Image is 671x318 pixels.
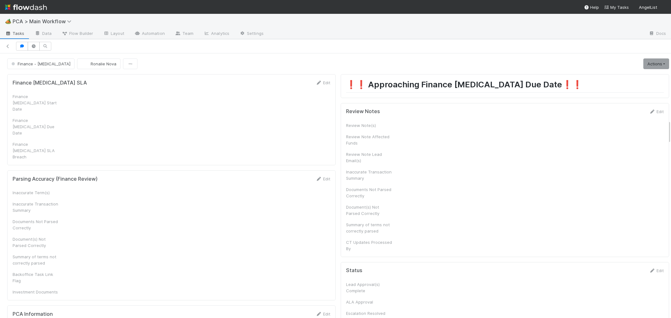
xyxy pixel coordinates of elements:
div: Documents Not Parsed Correctly [346,186,393,199]
div: Review Note(s) [346,122,393,129]
a: Docs [644,29,671,39]
div: Document(s) Not Parsed Correctly [346,204,393,217]
h1: ❗️❗️ Approaching Finance [MEDICAL_DATA] Due Date❗️❗️ [346,79,664,92]
h5: Parsing Accuracy (Finance Review) [13,176,98,182]
a: Settings [234,29,269,39]
div: Finance [MEDICAL_DATA] Due Date [13,117,60,136]
h5: PCA Information [13,311,53,317]
img: avatar_0d9988fd-9a15-4cc7-ad96-88feab9e0fa9.png [82,61,89,67]
a: Edit [316,80,330,85]
span: Ronalie Nova [91,61,116,66]
div: Documents Not Parsed Correctly [13,218,60,231]
a: Edit [316,176,330,181]
span: Flow Builder [62,30,93,36]
span: PCA > Main Workflow [13,18,75,25]
a: Actions [643,58,669,69]
a: Edit [649,268,664,273]
div: Inaccurate Transaction Summary [13,201,60,213]
button: Ronalie Nova [77,58,120,69]
span: My Tasks [604,5,629,10]
img: logo-inverted-e16ddd16eac7371096b0.svg [5,2,47,13]
span: 🏕️ [5,19,11,24]
a: Automation [129,29,170,39]
div: Finance [MEDICAL_DATA] Start Date [13,93,60,112]
a: Flow Builder [57,29,98,39]
a: Team [170,29,199,39]
a: Analytics [199,29,234,39]
span: Tasks [5,30,25,36]
a: Layout [98,29,129,39]
div: Review Note Lead Email(s) [346,151,393,164]
a: Edit [316,311,330,316]
a: Data [30,29,57,39]
div: Lead Approval(s) Complete [346,281,393,294]
img: avatar_0d9988fd-9a15-4cc7-ad96-88feab9e0fa9.png [660,4,666,11]
div: Review Note Affected Funds [346,134,393,146]
h5: Status [346,267,362,274]
div: ALA Approval [346,299,393,305]
a: Edit [649,109,664,114]
div: Document(s) Not Parsed Correctly [13,236,60,249]
div: Inaccurate Term(s) [13,189,60,196]
button: Finance - [MEDICAL_DATA] [7,58,75,69]
div: Backoffice Task Link Flag [13,271,60,284]
h5: Review Notes [346,108,380,115]
div: Escalation Resolved [346,310,393,316]
div: Summary of terms not correctly parsed [13,254,60,266]
a: My Tasks [604,4,629,10]
span: Finance - [MEDICAL_DATA] [10,61,70,66]
span: AngelList [639,5,657,10]
div: CT Updates Processed By [346,239,393,252]
div: Investment Documents [13,289,60,295]
div: Finance [MEDICAL_DATA] SLA Breach [13,141,60,160]
div: Help [584,4,599,10]
div: Inaccurate Transaction Summary [346,169,393,181]
div: Summary of terms not correctly parsed [346,222,393,234]
h5: Finance [MEDICAL_DATA] SLA [13,80,87,86]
